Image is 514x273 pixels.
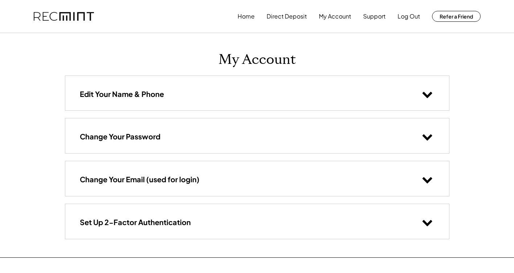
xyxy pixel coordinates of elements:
button: Home [238,9,255,24]
h3: Set Up 2-Factor Authentication [80,217,191,227]
button: My Account [319,9,351,24]
h3: Change Your Email (used for login) [80,175,200,184]
h1: My Account [218,51,296,68]
h3: Edit Your Name & Phone [80,89,164,99]
h3: Change Your Password [80,132,160,141]
button: Log Out [398,9,420,24]
button: Direct Deposit [267,9,307,24]
button: Support [363,9,386,24]
button: Refer a Friend [432,11,481,22]
img: recmint-logotype%403x.png [34,12,94,21]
